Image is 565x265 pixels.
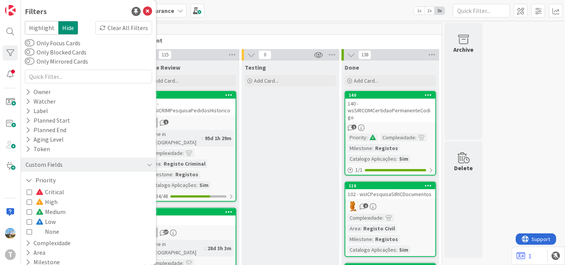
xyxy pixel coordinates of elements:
[372,144,373,152] span: :
[245,64,266,71] span: Testing
[204,244,205,252] span: :
[25,238,71,248] button: Complexidade
[397,155,410,163] div: Sim
[146,209,236,225] div: 318v
[25,39,34,47] button: Only Focus Cards
[345,64,359,71] span: Done
[254,77,278,84] span: Add Card...
[366,133,368,142] span: :
[146,228,236,238] div: CP
[202,134,203,142] span: :
[164,120,169,125] span: 1
[435,7,445,14] span: 3x
[349,93,435,98] div: 140
[345,92,435,122] div: 140140 - wsSIRCOMCertidaoPermanenteCodigo
[164,230,169,235] span: 17
[360,224,361,233] span: :
[348,235,372,243] div: Milestone
[25,106,49,116] div: Label
[396,155,397,163] span: :
[454,45,474,54] div: Archive
[203,134,233,142] div: 95d 1h 29m
[354,77,378,84] span: Add Card...
[205,244,233,252] div: 28d 3h 3m
[25,87,51,97] div: Owner
[146,216,236,225] div: v
[27,207,66,217] button: Medium
[382,214,384,222] span: :
[36,187,64,197] span: Critical
[25,160,63,169] div: Custom Fields
[348,214,382,222] div: Complexidade
[415,133,416,142] span: :
[380,133,415,142] div: Complexidade
[146,209,236,216] div: 318
[146,92,236,115] div: 146271 - wsSICRIMPesquisaPedidosHistorico
[348,133,366,142] div: Priority
[25,48,87,57] label: Only Blocked Cards
[25,97,56,106] div: Watcher
[358,50,371,59] span: 138
[95,21,152,35] div: Clear All Filters
[345,182,436,257] a: 116102 - wsICPesquisaSIRICDocumentosRLComplexidade:Area:Registo CivilMilestone:RegistosCatalogo A...
[25,21,58,35] span: Highlight
[414,7,424,14] span: 1x
[25,144,51,154] div: Token
[345,165,435,175] div: 1/1
[373,235,400,243] div: Registos
[36,197,58,207] span: High
[453,4,510,18] input: Quick Filter...
[348,246,396,254] div: Catalogo Aplicações
[183,149,184,157] span: :
[345,182,435,189] div: 116
[258,50,271,59] span: 0
[345,182,435,199] div: 116102 - wsICPesquisaSIRICDocumentos
[25,135,64,144] div: Aging Level
[25,48,34,56] button: Only Blocked Cards
[349,183,435,188] div: 116
[161,160,162,168] span: :
[146,99,236,115] div: 271 - wsSICRIMPesquisaPedidosHistorico
[345,91,436,176] a: 140140 - wsSIRCOMCertidaoPermanenteCodigoPriority:Complexidade:Milestone:RegistosCatalogo Aplicaç...
[145,91,236,202] a: 146271 - wsSICRIMPesquisaPedidosHistoricoBSTime in [GEOGRAPHIC_DATA]:95d 1h 29mComplexidade:Area:...
[454,163,473,172] div: Delete
[149,209,236,215] div: 318
[396,246,397,254] span: :
[148,181,196,189] div: Catalogo Aplicações
[5,228,16,239] img: DG
[424,7,435,14] span: 2x
[58,21,78,35] span: Hide
[197,181,210,189] div: Sim
[25,125,67,135] div: Planned End
[148,130,202,147] div: Time in [GEOGRAPHIC_DATA]
[162,160,207,168] div: Registo Criminal
[348,224,360,233] div: Area
[196,181,197,189] span: :
[25,38,80,48] label: Only Focus Cards
[345,99,435,122] div: 140 - wsSIRCOMCertidaoPermanenteCodigo
[397,246,410,254] div: Sim
[25,57,88,66] label: Only Mirrored Cards
[27,217,56,227] button: Low
[25,176,56,185] button: Priority
[5,5,16,16] img: Visit kanbanzone.com
[149,93,236,98] div: 146
[355,166,363,174] span: 1 / 1
[36,227,59,236] span: None
[125,37,432,44] span: Development
[345,92,435,99] div: 140
[146,92,236,99] div: 146
[363,203,368,208] span: 1
[348,155,396,163] div: Catalogo Aplicações
[27,197,58,207] button: High
[345,189,435,199] div: 102 - wsICPesquisaSIRICDocumentos
[36,217,56,227] span: Low
[36,207,66,217] span: Medium
[25,116,71,125] div: Planned Start
[156,192,168,200] span: 34/48
[173,170,200,179] div: Registos
[27,227,59,236] button: None
[5,249,16,260] div: T
[25,70,152,83] input: Quick Filter...
[148,240,204,257] div: Time in [GEOGRAPHIC_DATA]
